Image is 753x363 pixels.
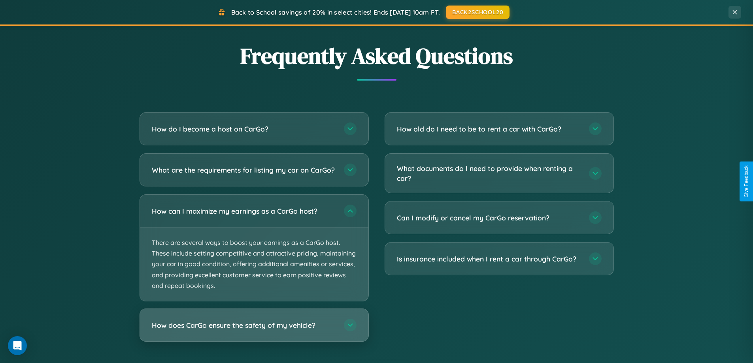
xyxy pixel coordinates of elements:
[397,124,581,134] h3: How old do I need to be to rent a car with CarGo?
[152,124,336,134] h3: How do I become a host on CarGo?
[8,336,27,355] div: Open Intercom Messenger
[152,320,336,330] h3: How does CarGo ensure the safety of my vehicle?
[140,41,614,71] h2: Frequently Asked Questions
[231,8,440,16] span: Back to School savings of 20% in select cities! Ends [DATE] 10am PT.
[744,166,749,197] div: Give Feedback
[397,213,581,223] h3: Can I modify or cancel my CarGo reservation?
[152,165,336,175] h3: What are the requirements for listing my car on CarGo?
[140,228,368,301] p: There are several ways to boost your earnings as a CarGo host. These include setting competitive ...
[397,164,581,183] h3: What documents do I need to provide when renting a car?
[152,206,336,216] h3: How can I maximize my earnings as a CarGo host?
[446,6,510,19] button: BACK2SCHOOL20
[397,254,581,264] h3: Is insurance included when I rent a car through CarGo?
